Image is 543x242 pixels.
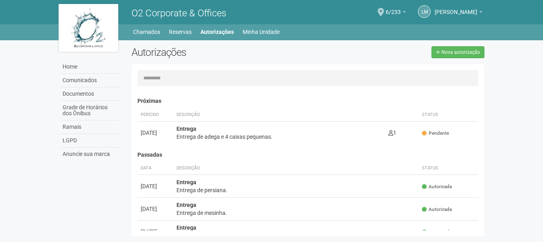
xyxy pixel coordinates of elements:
a: Chamados [133,26,160,37]
a: Grade de Horários dos Ônibus [61,101,120,120]
span: Nova autorização [441,49,480,55]
h4: Passadas [137,152,479,158]
th: Data [137,162,173,175]
a: Autorizações [200,26,234,37]
a: Reservas [169,26,192,37]
div: [DATE] [141,129,170,137]
div: [DATE] [141,228,170,236]
a: Minha Unidade [243,26,280,37]
th: Descrição [173,108,385,122]
a: Documentos [61,87,120,101]
a: Ramais [61,120,120,134]
img: logo.jpg [59,4,118,52]
span: O2 Corporate & Offices [131,8,226,19]
span: 6/233 [386,1,401,15]
a: Comunicados [61,74,120,87]
h2: Autorizações [131,46,302,58]
a: Nova autorização [431,46,484,58]
strong: Entrega [176,202,196,208]
a: [PERSON_NAME] [435,10,482,16]
div: Entrega de mesinha. [176,209,416,217]
strong: Entrega [176,224,196,231]
h4: Próximas [137,98,479,104]
div: [DATE] [141,182,170,190]
th: Descrição [173,162,419,175]
span: Autorizada [422,229,452,236]
span: Autorizada [422,206,452,213]
a: Anuncie sua marca [61,148,120,161]
a: LGPD [61,134,120,148]
th: Status [419,162,478,175]
a: 6/233 [386,10,406,16]
span: Luciana Marilis Oliveira [435,1,477,15]
div: [DATE] [141,205,170,213]
strong: Entrega [176,179,196,185]
th: Período [137,108,173,122]
span: Pendente [422,130,449,137]
a: LM [418,5,431,18]
span: 1 [388,130,396,136]
span: Autorizada [422,183,452,190]
a: Home [61,60,120,74]
th: Status [419,108,478,122]
strong: Entrega [176,126,196,132]
div: Entrega de adega e 4 caixas pequenas. [176,133,382,141]
div: Entrega de persiana. [176,186,416,194]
